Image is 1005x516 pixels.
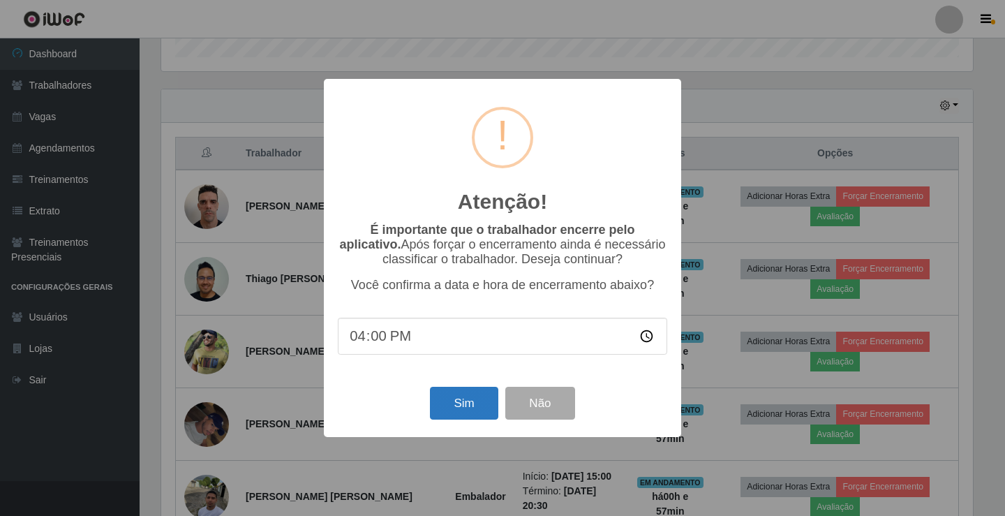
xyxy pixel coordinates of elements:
[458,189,547,214] h2: Atenção!
[339,223,634,251] b: É importante que o trabalhador encerre pelo aplicativo.
[338,278,667,293] p: Você confirma a data e hora de encerramento abaixo?
[430,387,498,420] button: Sim
[338,223,667,267] p: Após forçar o encerramento ainda é necessário classificar o trabalhador. Deseja continuar?
[505,387,574,420] button: Não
